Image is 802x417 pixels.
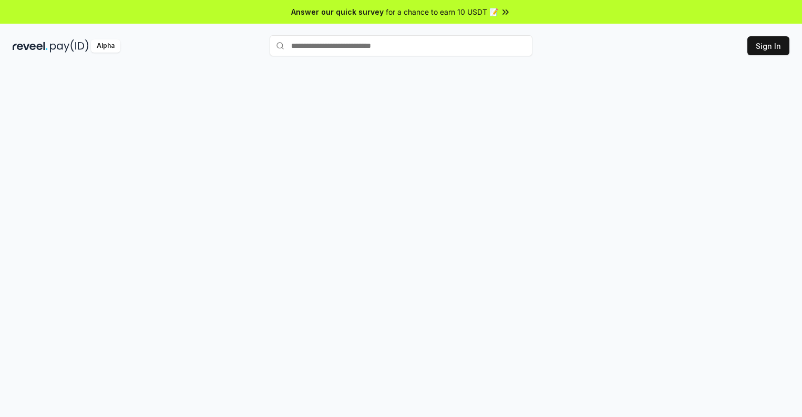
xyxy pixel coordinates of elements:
[13,39,48,53] img: reveel_dark
[747,36,789,55] button: Sign In
[291,6,384,17] span: Answer our quick survey
[91,39,120,53] div: Alpha
[386,6,498,17] span: for a chance to earn 10 USDT 📝
[50,39,89,53] img: pay_id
